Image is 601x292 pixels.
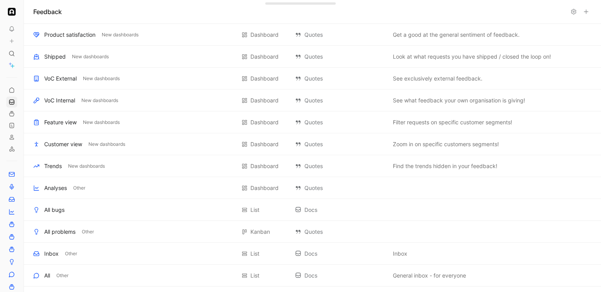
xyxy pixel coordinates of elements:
[391,249,409,258] button: Inbox
[55,272,70,279] button: Other
[393,161,497,171] span: Find the trends hidden in your feedback!
[82,228,94,236] span: Other
[67,163,106,170] button: New dashboards
[250,183,279,193] div: Dashboard
[100,31,140,38] button: New dashboards
[44,205,65,215] div: All bugs
[44,52,66,61] div: Shipped
[72,185,87,192] button: Other
[83,75,120,82] span: New dashboards
[391,140,500,149] button: Zoom in on specific customers segments!
[250,52,279,61] div: Dashboard
[393,140,499,149] span: Zoom in on specific customers segments!
[81,119,121,126] button: New dashboards
[68,162,105,170] span: New dashboards
[295,227,385,236] div: Quotes
[24,199,601,221] div: All bugsList DocsView actions
[44,183,67,193] div: Analyses
[63,250,79,257] button: Other
[250,249,259,258] div: List
[24,46,601,68] div: ShippedNew dashboardsDashboard QuotesLook at what requests you have shipped / closed the loop on!...
[73,184,85,192] span: Other
[72,53,109,61] span: New dashboards
[24,133,601,155] div: Customer viewNew dashboardsDashboard QuotesZoom in on specific customers segments!View actions
[295,74,385,83] div: Quotes
[70,53,110,60] button: New dashboards
[250,271,259,280] div: List
[250,227,270,236] div: Kanban
[295,52,385,61] div: Quotes
[391,96,527,105] button: See what feedback your own organisation is giving!
[295,205,385,215] div: Docs
[44,30,95,39] div: Product satisfaction
[24,265,601,287] div: AllOtherList DocsGeneral inbox - for everyoneView actions
[44,140,82,149] div: Customer view
[24,68,601,90] div: VoC ExternalNew dashboardsDashboard QuotesSee exclusively external feedback.View actions
[33,7,62,16] h1: Feedback
[295,96,385,105] div: Quotes
[250,161,279,171] div: Dashboard
[44,74,77,83] div: VoC External
[250,30,279,39] div: Dashboard
[24,90,601,111] div: VoC InternalNew dashboardsDashboard QuotesSee what feedback your own organisation is giving!View ...
[295,30,385,39] div: Quotes
[393,74,482,83] span: See exclusively external feedback.
[250,140,279,149] div: Dashboard
[250,96,279,105] div: Dashboard
[393,30,520,39] span: Get a good at the general sentiment of feedback.
[295,118,385,127] div: Quotes
[391,30,521,39] button: Get a good at the general sentiment of feedback.
[87,141,127,148] button: New dashboards
[393,249,407,258] span: Inbox
[24,243,601,265] div: InboxOtherList DocsInboxView actions
[56,272,68,279] span: Other
[295,249,385,258] div: Docs
[24,111,601,133] div: Feature viewNew dashboardsDashboard QuotesFilter requests on specific customer segments!View actions
[44,249,59,258] div: Inbox
[295,183,385,193] div: Quotes
[250,205,259,215] div: List
[250,118,279,127] div: Dashboard
[83,118,120,126] span: New dashboards
[391,271,468,280] button: General inbox - for everyone
[65,250,77,258] span: Other
[24,155,601,177] div: TrendsNew dashboardsDashboard QuotesFind the trends hidden in your feedback!View actions
[6,6,17,17] button: Ada
[295,140,385,149] div: Quotes
[24,177,601,199] div: AnalysesOtherDashboard QuotesView actions
[8,8,16,16] img: Ada
[295,271,385,280] div: Docs
[24,221,601,243] div: All problemsOtherKanban QuotesView actions
[391,118,514,127] button: Filter requests on specific customer segments!
[102,31,139,39] span: New dashboards
[393,271,466,280] span: General inbox - for everyone
[81,75,121,82] button: New dashboards
[24,24,601,46] div: Product satisfactionNew dashboardsDashboard QuotesGet a good at the general sentiment of feedback...
[393,52,551,61] span: Look at what requests you have shipped / closed the loop on!
[44,227,76,236] div: All problems
[295,161,385,171] div: Quotes
[44,161,62,171] div: Trends
[391,52,552,61] button: Look at what requests you have shipped / closed the loop on!
[80,97,120,104] button: New dashboards
[393,118,512,127] span: Filter requests on specific customer segments!
[250,74,279,83] div: Dashboard
[44,118,77,127] div: Feature view
[393,96,525,105] span: See what feedback your own organisation is giving!
[391,74,484,83] button: See exclusively external feedback.
[88,140,125,148] span: New dashboards
[44,96,75,105] div: VoC Internal
[80,228,95,235] button: Other
[391,161,499,171] button: Find the trends hidden in your feedback!
[44,271,50,280] div: All
[81,97,118,104] span: New dashboards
